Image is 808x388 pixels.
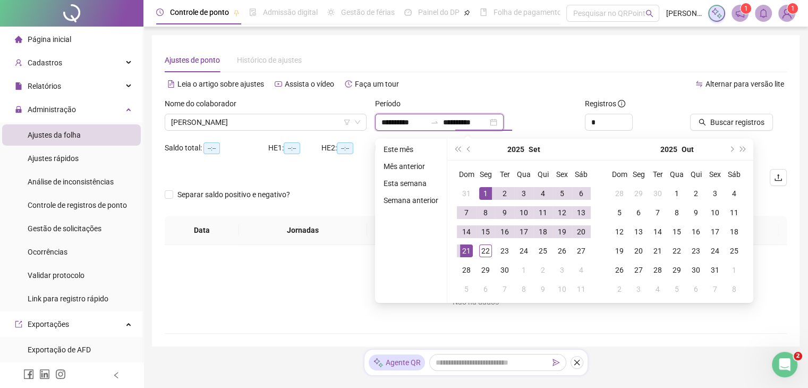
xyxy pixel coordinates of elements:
td: 2025-09-05 [552,184,572,203]
div: 20 [632,244,645,257]
span: Controle de ponto [170,8,229,16]
span: --:-- [337,142,353,154]
div: 26 [556,244,568,257]
div: HE 1: [268,142,321,154]
div: 21 [651,244,664,257]
td: 2025-10-03 [552,260,572,280]
span: Administração [28,105,76,114]
td: 2025-10-06 [629,203,648,222]
div: 13 [575,206,588,219]
li: Esta semana [379,177,443,190]
span: Exportação de AFD [28,345,91,354]
button: Buscar registros [690,114,773,131]
span: Histórico de ajustes [237,56,302,64]
td: 2025-10-08 [514,280,533,299]
td: 2025-10-28 [648,260,667,280]
span: swap [695,80,703,88]
span: 1 [791,5,795,12]
div: 16 [690,225,702,238]
button: year panel [507,139,524,160]
div: 11 [537,206,549,219]
span: Validar protocolo [28,271,84,280]
td: 2025-10-02 [686,184,705,203]
span: notification [735,9,745,18]
button: super-prev-year [452,139,463,160]
div: 20 [575,225,588,238]
div: 4 [575,264,588,276]
button: month panel [529,139,540,160]
div: 11 [575,283,588,296]
td: 2025-10-02 [533,260,552,280]
td: 2025-10-30 [686,260,705,280]
span: linkedin [39,369,50,379]
td: 2025-09-11 [533,203,552,222]
div: 10 [517,206,530,219]
td: 2025-10-03 [705,184,725,203]
td: 2025-09-27 [572,241,591,260]
div: 9 [537,283,549,296]
div: 10 [709,206,721,219]
td: 2025-10-06 [476,280,495,299]
span: left [113,372,120,379]
td: 2025-10-11 [572,280,591,299]
span: MARIA EDUARDA [171,114,360,130]
div: 7 [498,283,511,296]
td: 2025-10-16 [686,222,705,241]
span: book [480,9,487,16]
button: prev-year [463,139,475,160]
td: 2025-10-10 [552,280,572,299]
td: 2025-10-25 [725,241,744,260]
td: 2025-10-01 [514,260,533,280]
th: Sáb [572,165,591,184]
div: 3 [556,264,568,276]
img: sparkle-icon.fc2bf0ac1784a2077858766a79e2daf3.svg [373,357,384,368]
div: 3 [632,283,645,296]
div: HE 2: [321,142,375,154]
span: pushpin [464,10,470,16]
div: Saldo total: [165,142,268,154]
span: clock-circle [156,9,164,16]
div: 25 [728,244,741,257]
span: Buscar registros [710,116,764,128]
td: 2025-10-09 [686,203,705,222]
span: home [15,36,22,43]
span: Faça um tour [355,80,399,88]
td: 2025-10-27 [629,260,648,280]
span: Cadastros [28,58,62,67]
div: 19 [556,225,568,238]
span: file-text [167,80,175,88]
button: month panel [682,139,694,160]
span: --:-- [284,142,300,154]
td: 2025-09-28 [457,260,476,280]
li: Mês anterior [379,160,443,173]
td: 2025-10-26 [610,260,629,280]
span: Exportações [28,320,69,328]
td: 2025-09-20 [572,222,591,241]
div: 28 [651,264,664,276]
span: file-done [249,9,257,16]
div: 28 [460,264,473,276]
td: 2025-09-21 [457,241,476,260]
td: 2025-09-30 [648,184,667,203]
iframe: Intercom live chat [772,352,797,377]
div: 13 [632,225,645,238]
button: super-next-year [737,139,749,160]
td: 2025-09-23 [495,241,514,260]
div: 4 [728,187,741,200]
div: 1 [517,264,530,276]
td: 2025-09-12 [552,203,572,222]
th: Data [165,216,239,245]
span: bell [759,9,768,18]
span: Análise de inconsistências [28,178,114,186]
span: file [15,82,22,90]
td: 2025-09-10 [514,203,533,222]
td: 2025-11-08 [725,280,744,299]
span: to [430,118,439,126]
span: Folha de pagamento [494,8,562,16]
th: Qua [667,165,686,184]
div: 17 [517,225,530,238]
div: 17 [709,225,721,238]
button: next-year [725,139,737,160]
span: 1 [744,5,748,12]
span: pushpin [233,10,240,16]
